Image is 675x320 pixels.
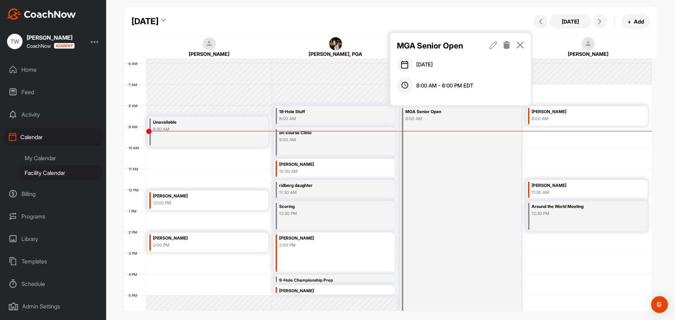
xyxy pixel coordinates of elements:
div: 11 AM [124,167,145,171]
div: [PERSON_NAME] [279,234,373,242]
div: Calendar [4,128,103,146]
div: 9 AM [124,125,144,129]
div: 9:00 AM [279,137,373,143]
img: square_095835cd76ac6bd3b20469ba0b26027f.jpg [329,37,342,51]
img: CoachNow acadmey [54,43,75,49]
div: Around the World Meeting [532,203,626,211]
div: [PERSON_NAME], PGA [283,50,388,58]
div: 8 AM [124,104,144,108]
div: [PERSON_NAME] [532,182,626,190]
div: Activity [4,106,103,123]
div: 8:00 AM [279,116,373,122]
div: [PERSON_NAME] [532,108,626,116]
div: 3 PM [124,251,144,255]
div: My Calendar [20,151,103,165]
div: [PERSON_NAME] [27,35,75,40]
div: Schedule [4,275,103,293]
span: [DATE] [416,61,433,69]
div: [PERSON_NAME] [157,50,262,58]
div: 12:30 PM [279,210,373,217]
div: 2 PM [124,230,144,234]
div: CoachNow [27,43,75,49]
div: 4 PM [124,272,144,276]
button: +Add [622,14,650,29]
div: 12 PM [124,188,146,192]
div: 18-Hole Stuff [279,108,373,116]
div: Facility Calendar [20,165,103,180]
div: Library [4,230,103,248]
div: 11:30 AM [532,189,626,196]
div: 8:30 AM [153,126,247,132]
div: 8:00 AM [405,116,499,122]
div: 6 AM [124,61,144,66]
div: Templates [4,253,103,270]
div: 9-Hole Championship Prep [279,276,373,285]
div: MGA Senior Open [405,108,499,116]
p: MGA Senior Open [397,40,476,52]
div: 10:30 AM [279,168,373,175]
button: [DATE] [549,14,591,28]
div: Home [4,61,103,78]
div: Feed [4,83,103,101]
div: 7 AM [124,83,144,87]
div: Scoring [279,203,373,211]
div: Admin Settings [4,298,103,315]
div: 2:00 PM [153,242,247,248]
div: [PERSON_NAME] [279,287,373,295]
div: Billing [4,185,103,203]
div: ridberg daughter [279,182,373,190]
div: 1 PM [124,209,143,213]
div: Programs [4,208,103,225]
div: [DATE] [131,15,159,28]
div: 2:00 PM [279,242,373,248]
div: [PERSON_NAME] [279,161,373,169]
div: Open Intercom Messenger [651,296,668,313]
div: 5 PM [124,293,144,298]
div: 8:00 AM [532,116,626,122]
div: Unavailable [153,118,247,126]
img: square_default-ef6cabf814de5a2bf16c804365e32c732080f9872bdf737d349900a9daf73cf9.png [202,37,216,51]
div: 12:30 PM [532,210,626,217]
div: [PERSON_NAME] [153,234,247,242]
span: + [628,18,631,25]
div: 10 AM [124,146,146,150]
img: square_default-ef6cabf814de5a2bf16c804365e32c732080f9872bdf737d349900a9daf73cf9.png [581,37,595,51]
div: [PERSON_NAME] [536,50,641,58]
div: on-course Clinic [279,129,373,137]
div: 12:00 PM [153,200,247,206]
img: CoachNow [7,8,76,20]
div: [PERSON_NAME] [153,192,247,200]
div: 11:30 AM [279,189,373,196]
span: 8:00 AM - 6:00 PM EDT [416,82,473,90]
div: TW [7,34,22,49]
